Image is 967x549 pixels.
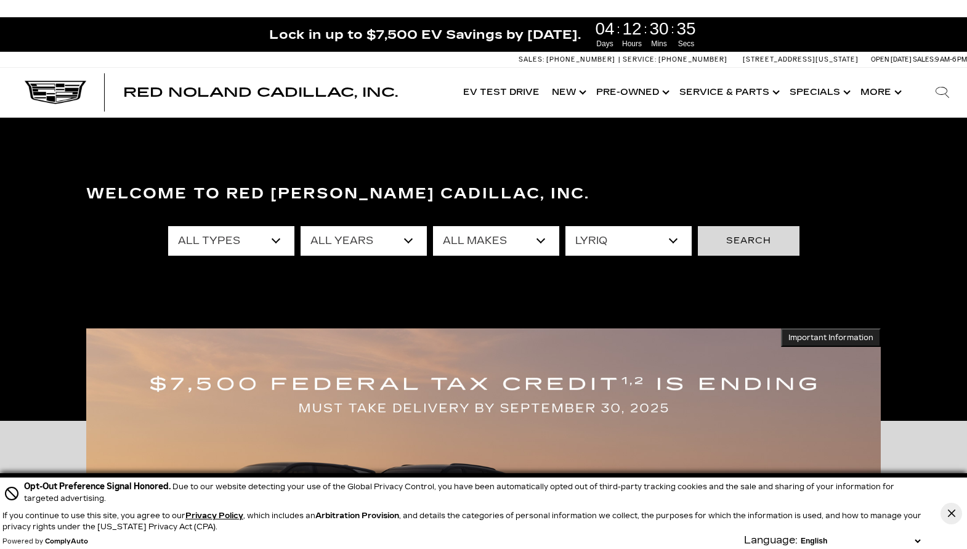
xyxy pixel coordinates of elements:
a: Service & Parts [673,68,783,117]
span: 9 AM-6 PM [935,55,967,63]
span: Hours [620,38,644,49]
a: [STREET_ADDRESS][US_STATE] [743,55,859,63]
button: Search [698,226,799,256]
a: Pre-Owned [590,68,673,117]
span: 12 [620,20,644,38]
a: Privacy Policy [185,511,243,520]
span: Sales: [519,55,544,63]
span: Opt-Out Preference Signal Honored . [24,481,172,492]
span: : [644,20,647,38]
a: Sales: [PHONE_NUMBER] [519,56,618,63]
span: Red Noland Cadillac, Inc. [123,85,398,100]
select: Filter by model [565,226,692,256]
a: Close [946,23,961,38]
span: Open [DATE] [871,55,912,63]
a: Red Noland Cadillac, Inc. [123,86,398,99]
a: ComplyAuto [45,538,88,545]
span: Days [593,38,617,49]
div: Powered by [2,538,88,545]
select: Language Select [798,535,923,547]
span: 04 [593,20,617,38]
span: 30 [647,20,671,38]
img: Cadillac Dark Logo with Cadillac White Text [25,81,86,104]
span: Important Information [788,333,873,343]
a: New [546,68,590,117]
span: Service: [623,55,657,63]
span: : [617,20,620,38]
strong: Arbitration Provision [315,511,399,520]
span: Lock in up to $7,500 EV Savings by [DATE]. [269,26,581,43]
a: Specials [783,68,854,117]
a: Service: [PHONE_NUMBER] [618,56,730,63]
span: Sales: [913,55,935,63]
select: Filter by type [168,226,294,256]
span: : [671,20,674,38]
h3: Welcome to Red [PERSON_NAME] Cadillac, Inc. [86,182,881,206]
div: Due to our website detecting your use of the Global Privacy Control, you have been automatically ... [24,480,923,504]
span: Secs [674,38,698,49]
span: [PHONE_NUMBER] [546,55,615,63]
span: Mins [647,38,671,49]
span: 35 [674,20,698,38]
select: Filter by make [433,226,559,256]
select: Filter by year [301,226,427,256]
span: [PHONE_NUMBER] [658,55,727,63]
div: Language: [744,535,798,545]
button: More [854,68,905,117]
p: If you continue to use this site, you agree to our , which includes an , and details the categori... [2,511,921,531]
a: EV Test Drive [457,68,546,117]
button: Close Button [941,503,962,524]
